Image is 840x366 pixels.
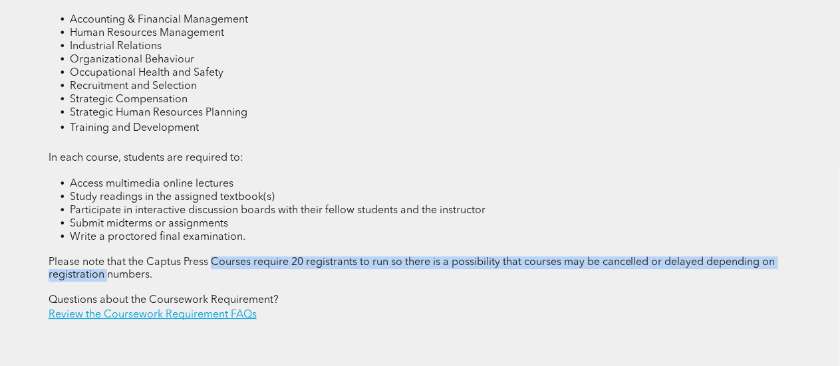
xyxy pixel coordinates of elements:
span: Recruitment and Selection [70,81,197,92]
span: Submit midterms or assignments [70,219,228,229]
span: Organizational Behaviour [70,54,194,65]
span: Strategic Compensation [70,94,188,105]
span: Accounting & Financial Management [70,15,248,25]
span: Write a proctored final examination. [70,232,245,242]
span: Occupational Health and Safety [70,68,223,78]
span: Please note that the Captus Press Courses require 20 registrants to run so there is a possibility... [49,257,775,280]
span: In each course, students are required to: [49,153,243,163]
span: Participate in interactive discussion boards with their fellow students and the instructor [70,205,486,216]
span: Questions about the Coursework Requirement? [49,295,279,306]
a: Review the Coursework Requirement FAQs [49,310,257,320]
span: Industrial Relations [70,41,162,52]
span: Access multimedia online lectures [70,179,233,189]
span: Human Resources Management [70,28,224,39]
span: Training and Development [70,123,199,134]
span: Study readings in the assigned textbook(s) [70,192,275,203]
span: Strategic Human Resources Planning [70,108,247,118]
